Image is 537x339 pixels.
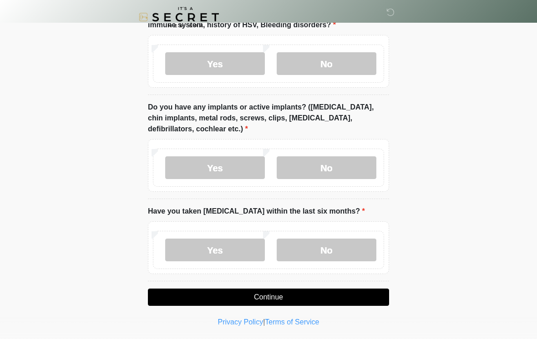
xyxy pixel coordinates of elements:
a: Privacy Policy [218,318,263,326]
label: Yes [165,156,265,179]
button: Continue [148,289,389,306]
label: Do you have any implants or active implants? ([MEDICAL_DATA], chin implants, metal rods, screws, ... [148,102,389,135]
label: No [277,239,376,261]
a: | [263,318,265,326]
label: Have you taken [MEDICAL_DATA] within the last six months? [148,206,365,217]
label: No [277,52,376,75]
label: Yes [165,52,265,75]
img: It's A Secret Med Spa Logo [139,7,219,27]
label: No [277,156,376,179]
label: Yes [165,239,265,261]
a: Terms of Service [265,318,319,326]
